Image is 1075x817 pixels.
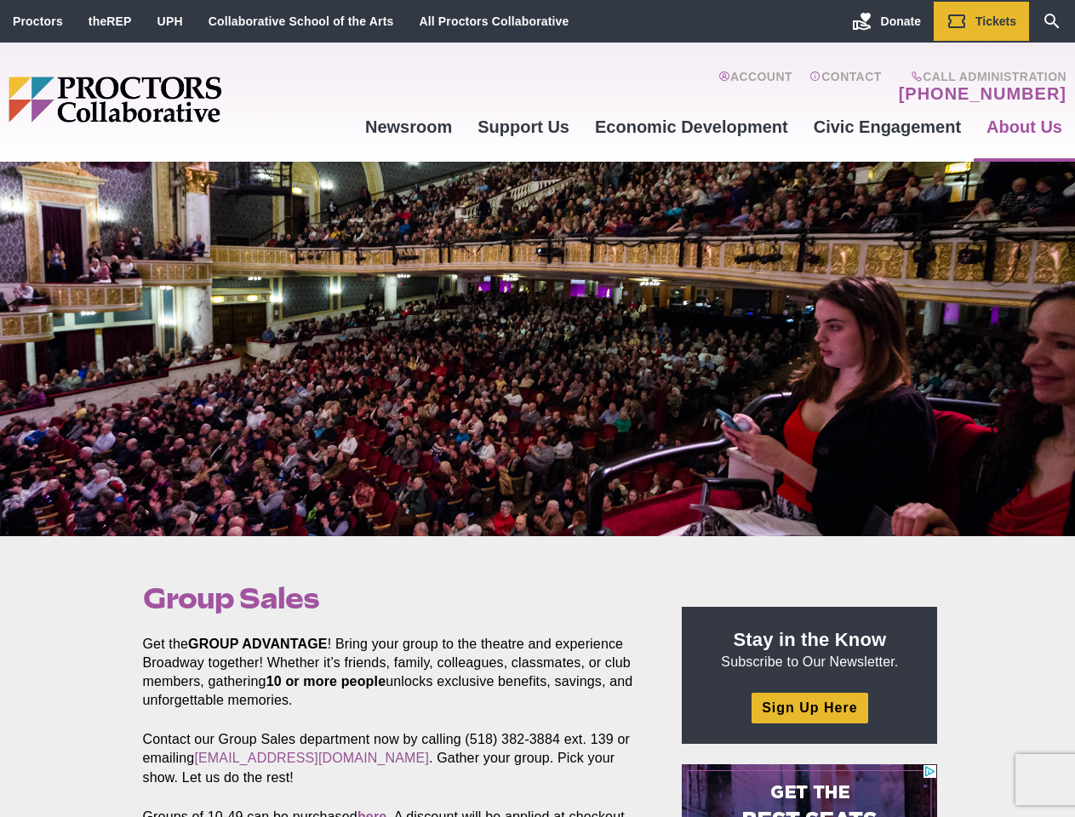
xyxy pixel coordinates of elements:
a: theREP [89,14,132,28]
span: Donate [881,14,921,28]
span: Call Administration [894,70,1066,83]
a: Tickets [934,2,1029,41]
a: Civic Engagement [801,104,974,150]
a: All Proctors Collaborative [419,14,569,28]
a: Contact [809,70,882,104]
a: Donate [839,2,934,41]
a: Sign Up Here [752,693,867,723]
img: Proctors logo [9,77,352,123]
a: [EMAIL_ADDRESS][DOMAIN_NAME] [194,751,429,765]
p: Subscribe to Our Newsletter. [702,627,917,671]
a: About Us [974,104,1075,150]
h1: Group Sales [143,582,643,614]
a: Economic Development [582,104,801,150]
a: UPH [157,14,183,28]
a: Collaborative School of the Arts [209,14,394,28]
a: Proctors [13,14,63,28]
a: Newsroom [352,104,465,150]
a: Account [718,70,792,104]
strong: 10 or more people [266,674,386,688]
a: Support Us [465,104,582,150]
a: [PHONE_NUMBER] [899,83,1066,104]
span: Tickets [975,14,1016,28]
p: Get the ! Bring your group to the theatre and experience Broadway together! Whether it’s friends,... [143,635,643,710]
p: Contact our Group Sales department now by calling (518) 382-3884 ext. 139 or emailing . Gather yo... [143,730,643,786]
a: Search [1029,2,1075,41]
strong: Stay in the Know [734,629,887,650]
strong: GROUP ADVANTAGE [188,637,328,651]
